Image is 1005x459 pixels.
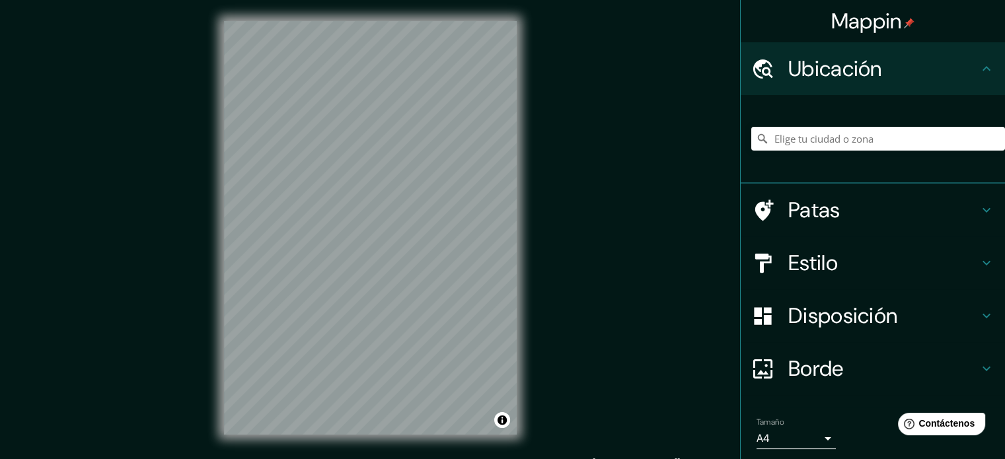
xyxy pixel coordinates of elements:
font: Patas [788,196,840,224]
canvas: Mapa [224,21,517,435]
div: Ubicación [741,42,1005,95]
div: A4 [757,428,836,449]
img: pin-icon.png [904,18,914,28]
div: Patas [741,184,1005,236]
input: Elige tu ciudad o zona [751,127,1005,151]
font: Borde [788,355,844,382]
font: A4 [757,431,770,445]
div: Estilo [741,236,1005,289]
font: Tamaño [757,417,784,427]
div: Disposición [741,289,1005,342]
font: Mappin [831,7,902,35]
iframe: Lanzador de widgets de ayuda [887,407,990,444]
button: Activar o desactivar atribución [494,412,510,428]
div: Borde [741,342,1005,395]
font: Disposición [788,302,897,330]
font: Estilo [788,249,838,277]
font: Ubicación [788,55,882,83]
